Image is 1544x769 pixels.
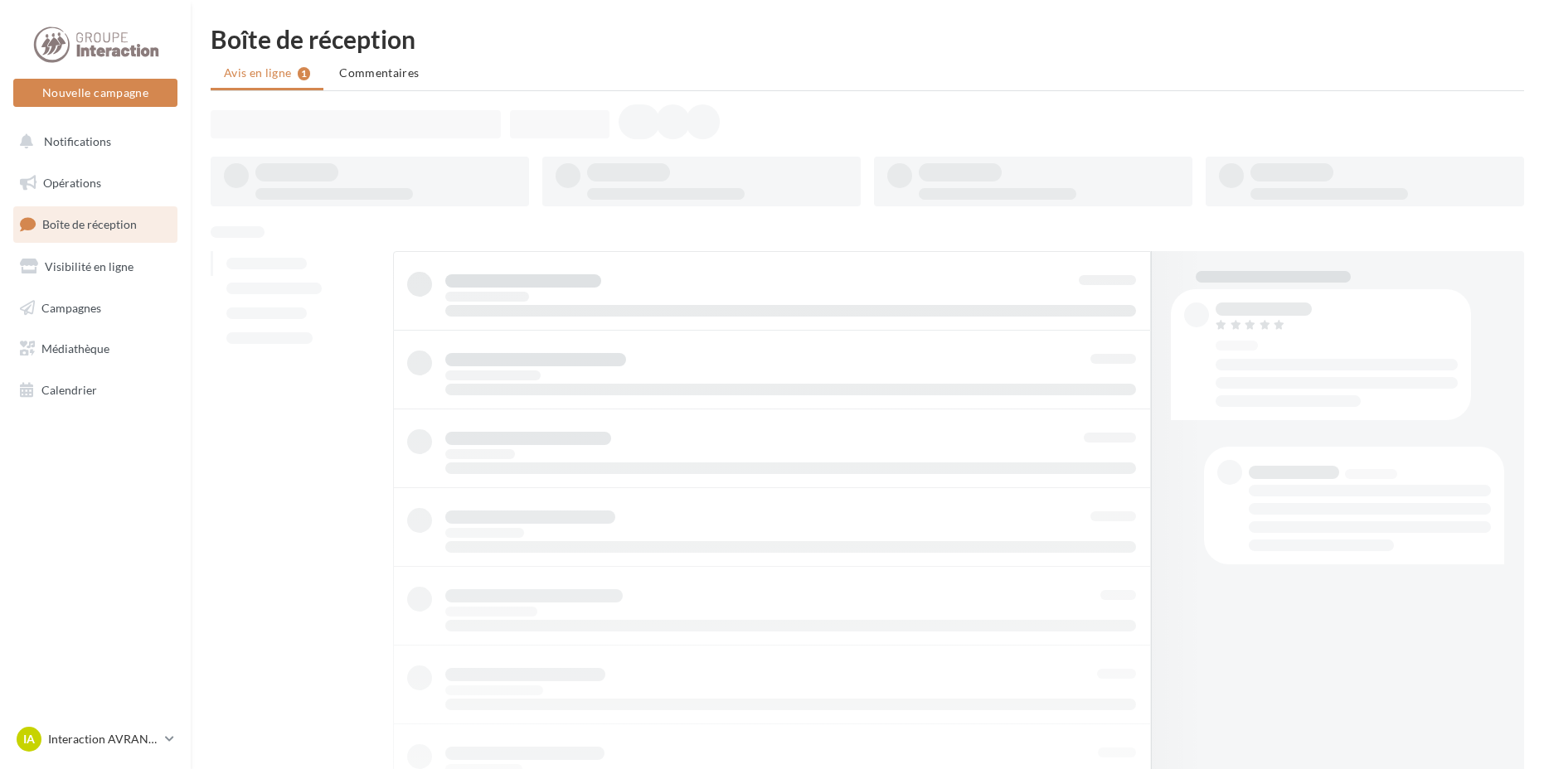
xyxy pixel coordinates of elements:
[48,731,158,747] p: Interaction AVRANCHES
[43,176,101,190] span: Opérations
[41,341,109,355] span: Médiathèque
[44,134,111,148] span: Notifications
[10,124,174,159] button: Notifications
[23,731,35,747] span: IA
[13,723,177,755] a: IA Interaction AVRANCHES
[339,65,419,80] span: Commentaires
[45,259,134,273] span: Visibilité en ligne
[10,331,181,366] a: Médiathèque
[211,27,1524,51] div: Boîte de réception
[13,79,177,107] button: Nouvelle campagne
[10,206,181,242] a: Boîte de réception
[41,300,101,314] span: Campagnes
[41,383,97,397] span: Calendrier
[10,249,181,284] a: Visibilité en ligne
[10,166,181,201] a: Opérations
[10,291,181,326] a: Campagnes
[10,373,181,408] a: Calendrier
[42,217,137,231] span: Boîte de réception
